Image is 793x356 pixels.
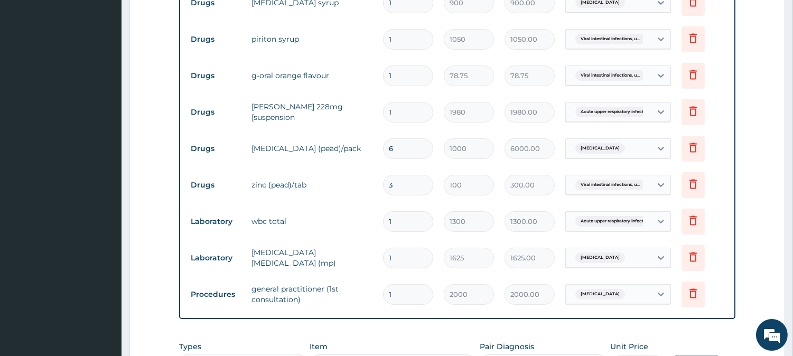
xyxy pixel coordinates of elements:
img: d_794563401_company_1708531726252_794563401 [20,53,43,79]
td: [MEDICAL_DATA] (pead)/pack [246,138,378,159]
span: Acute upper respiratory infect... [575,107,652,117]
span: Viral intestinal infections, u... [575,34,645,44]
label: Types [179,342,201,351]
span: [MEDICAL_DATA] [575,252,625,263]
td: Drugs [185,30,246,49]
td: [MEDICAL_DATA] [MEDICAL_DATA] (mp) [246,242,378,274]
div: Minimize live chat window [173,5,199,31]
span: We're online! [61,109,146,216]
label: Unit Price [610,341,648,352]
label: Item [310,341,328,352]
td: wbc total [246,211,378,232]
td: zinc (pead)/tab [246,174,378,195]
span: Viral intestinal infections, u... [575,70,645,81]
td: g-oral orange flavour [246,65,378,86]
td: piriton syrup [246,29,378,50]
td: Drugs [185,102,246,122]
span: [MEDICAL_DATA] [575,143,625,154]
td: general practitioner (1st consultation) [246,278,378,310]
td: Procedures [185,285,246,304]
span: Acute upper respiratory infect... [575,216,652,227]
td: Laboratory [185,248,246,268]
label: Pair Diagnosis [480,341,534,352]
td: [PERSON_NAME] 228mg [suspension [246,96,378,128]
td: Drugs [185,139,246,158]
span: Viral intestinal infections, u... [575,180,645,190]
textarea: Type your message and hit 'Enter' [5,241,201,278]
span: [MEDICAL_DATA] [575,289,625,299]
td: Laboratory [185,212,246,231]
td: Drugs [185,66,246,86]
td: Drugs [185,175,246,195]
div: Chat with us now [55,59,178,73]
